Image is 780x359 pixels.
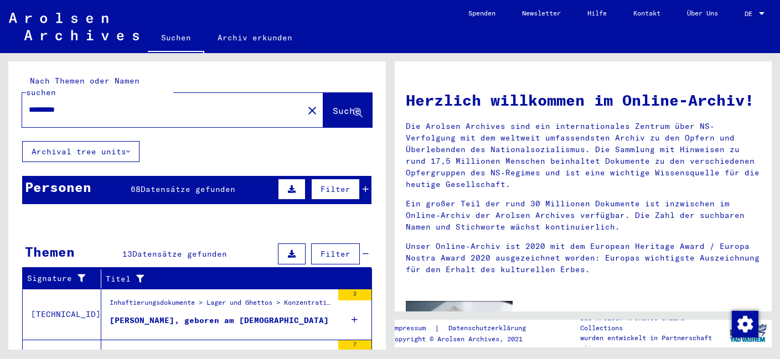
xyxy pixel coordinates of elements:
a: Datenschutzerklärung [440,322,539,334]
button: Filter [311,179,360,200]
button: Clear [301,99,323,121]
p: Copyright © Arolsen Archives, 2021 [391,334,539,344]
a: Impressum [391,322,435,334]
button: Archival tree units [22,141,140,162]
div: Inhaftierungsdokumente > Lager und Ghettos > Konzentrationslager [GEOGRAPHIC_DATA] > Individuelle... [110,298,333,313]
span: Filter [321,184,350,194]
mat-label: Nach Themen oder Namen suchen [26,76,140,97]
mat-icon: close [306,104,319,117]
p: Ein großer Teil der rund 30 Millionen Dokumente ist inzwischen im Online-Archiv der Arolsen Archi... [406,198,761,233]
h1: Herzlich willkommen im Online-Archiv! [406,89,761,112]
p: Die Arolsen Archives Online-Collections [580,313,724,333]
div: Titel [106,270,358,288]
button: Filter [311,243,360,264]
p: Unser Online-Archiv ist 2020 mit dem European Heritage Award / Europa Nostra Award 2020 ausgezeic... [406,241,761,275]
a: Archiv erkunden [204,24,306,51]
a: Suchen [148,24,204,53]
div: Personen [25,177,91,197]
span: Filter [321,249,350,259]
p: In einem kurzen Video haben wir für Sie die wichtigsten Tipps für die Suche im Online-Archiv zusa... [529,309,761,344]
div: Signature [27,270,101,288]
p: wurden entwickelt in Partnerschaft mit [580,333,724,353]
div: | [391,322,539,334]
p: Die Arolsen Archives sind ein internationales Zentrum über NS-Verfolgung mit dem weltweit umfasse... [406,121,761,190]
span: 68 [131,184,141,194]
div: Titel [106,273,344,285]
span: Suche [333,105,360,116]
div: Signature [27,273,87,284]
img: Zustimmung ändern [732,311,758,337]
img: Arolsen_neg.svg [9,13,139,40]
img: yv_logo.png [727,319,769,347]
div: [PERSON_NAME], geboren am [DEMOGRAPHIC_DATA] [110,315,329,326]
button: Suche [323,93,372,127]
span: Datensätze gefunden [141,184,235,194]
img: video.jpg [406,301,513,359]
span: DE [745,10,757,18]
